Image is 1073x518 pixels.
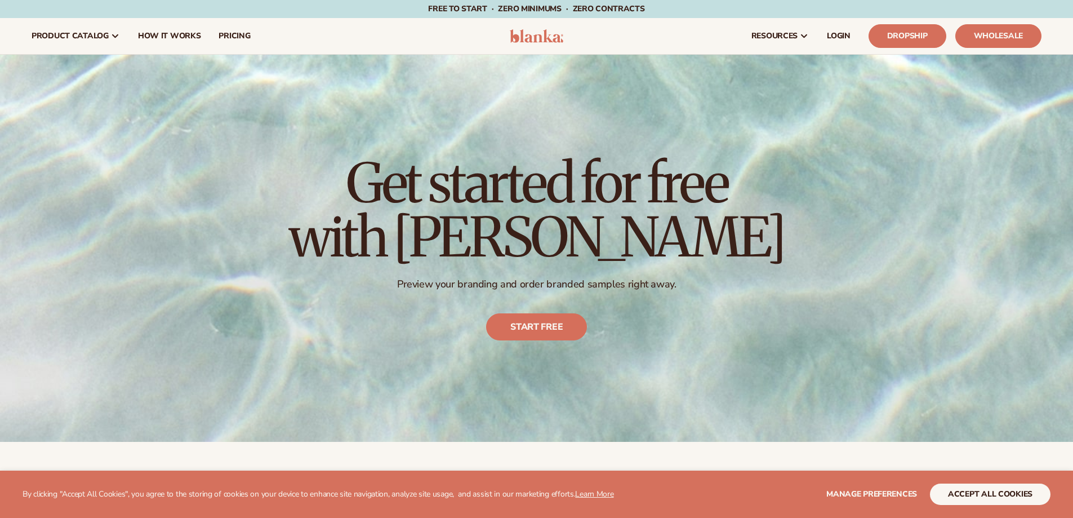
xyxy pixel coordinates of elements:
[826,489,917,499] span: Manage preferences
[289,156,785,264] h1: Get started for free with [PERSON_NAME]
[32,32,109,41] span: product catalog
[210,18,259,54] a: pricing
[129,18,210,54] a: How It Works
[289,278,785,291] p: Preview your branding and order branded samples right away.
[138,32,201,41] span: How It Works
[219,32,250,41] span: pricing
[930,484,1050,505] button: accept all cookies
[751,32,798,41] span: resources
[575,489,613,499] a: Learn More
[428,3,644,14] span: Free to start · ZERO minimums · ZERO contracts
[955,24,1041,48] a: Wholesale
[510,29,563,43] img: logo
[827,32,851,41] span: LOGIN
[742,18,818,54] a: resources
[818,18,860,54] a: LOGIN
[23,490,614,499] p: By clicking "Accept All Cookies", you agree to the storing of cookies on your device to enhance s...
[826,484,917,505] button: Manage preferences
[23,18,129,54] a: product catalog
[486,313,587,340] a: Start free
[869,24,946,48] a: Dropship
